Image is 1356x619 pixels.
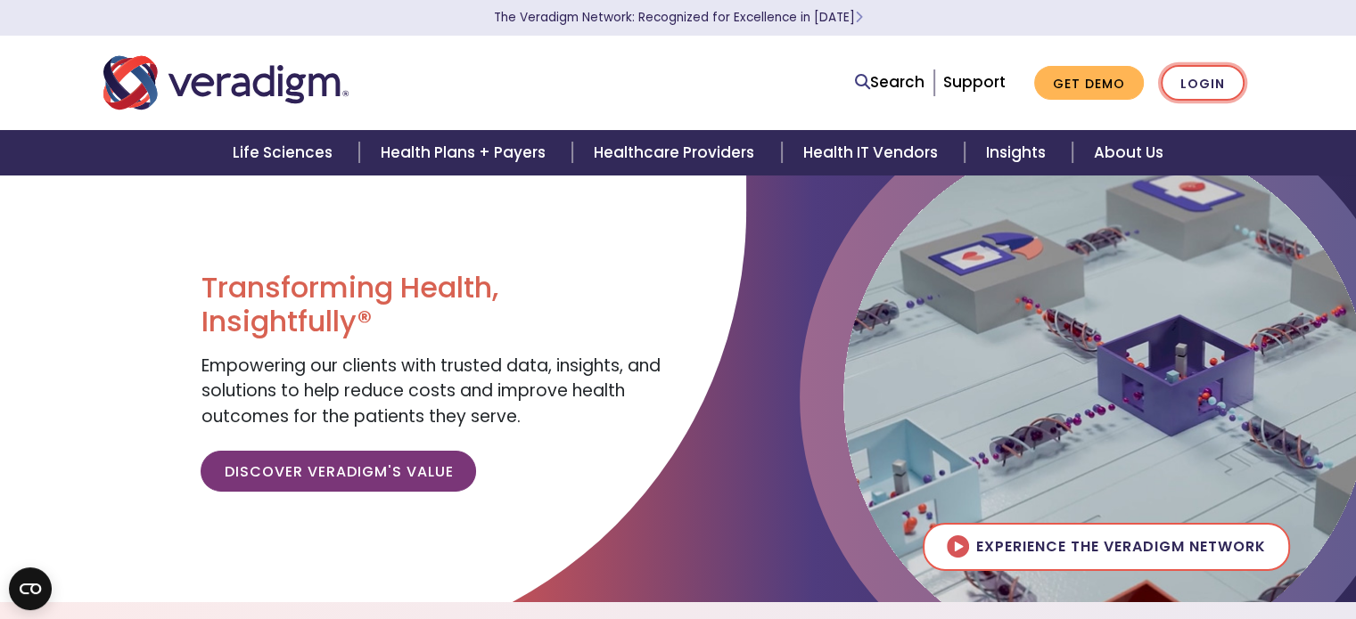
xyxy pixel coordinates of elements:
[9,567,52,610] button: Open CMP widget
[359,130,572,175] a: Health Plans + Payers
[943,71,1006,93] a: Support
[965,130,1072,175] a: Insights
[1034,66,1144,101] a: Get Demo
[1161,65,1245,102] a: Login
[201,271,664,339] h1: Transforming Health, Insightfully®
[572,130,781,175] a: Healthcare Providers
[1072,130,1185,175] a: About Us
[494,9,863,26] a: The Veradigm Network: Recognized for Excellence in [DATE]Learn More
[103,53,349,112] img: Veradigm logo
[211,130,359,175] a: Life Sciences
[201,354,660,428] span: Empowering our clients with trusted data, insights, and solutions to help reduce costs and improv...
[201,451,476,492] a: Discover Veradigm's Value
[855,9,863,26] span: Learn More
[782,130,965,175] a: Health IT Vendors
[855,70,925,94] a: Search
